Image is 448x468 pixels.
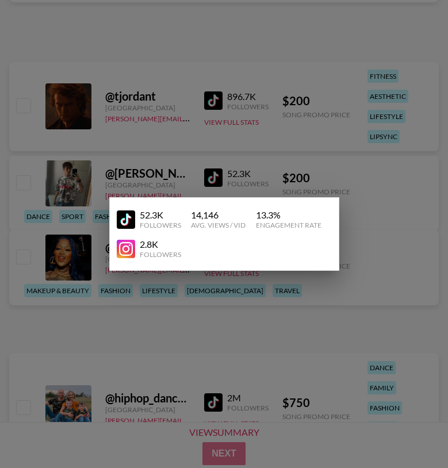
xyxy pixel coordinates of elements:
[256,221,321,229] div: Engagement Rate
[256,209,321,221] div: 13.3 %
[191,221,246,229] div: Avg. Views / Vid
[140,250,181,259] div: Followers
[140,209,181,221] div: 52.3K
[191,209,246,221] div: 14,146
[140,221,181,229] div: Followers
[140,239,181,250] div: 2.8K
[390,411,434,454] iframe: Drift Widget Chat Controller
[117,210,135,229] img: YouTube
[117,240,135,258] img: YouTube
